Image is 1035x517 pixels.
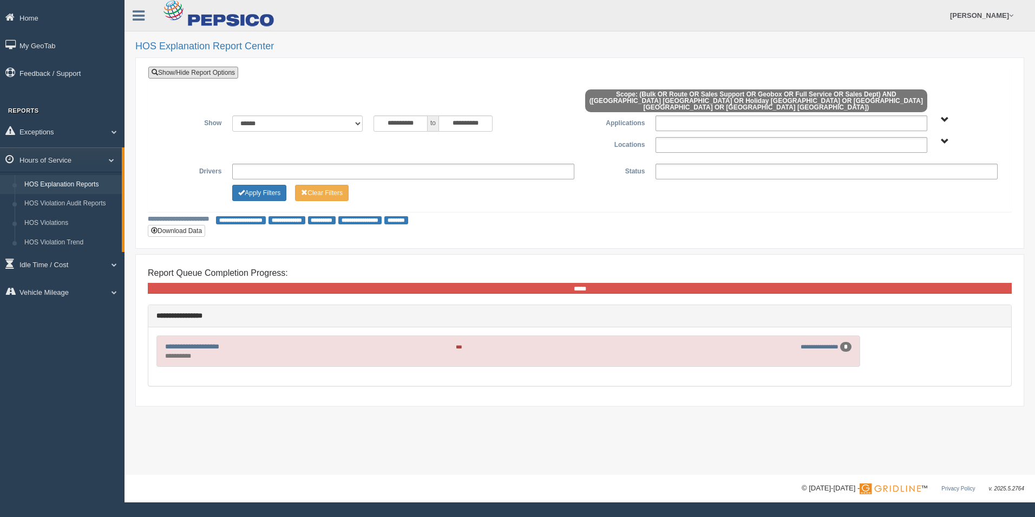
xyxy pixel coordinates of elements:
h4: Report Queue Completion Progress: [148,268,1012,278]
a: HOS Violation Trend [19,233,122,253]
img: Gridline [860,483,921,494]
label: Status [580,164,650,177]
label: Drivers [156,164,227,177]
span: to [428,115,438,132]
a: HOS Violations [19,214,122,233]
h2: HOS Explanation Report Center [135,41,1024,52]
button: Change Filter Options [295,185,349,201]
a: Show/Hide Report Options [148,67,238,79]
span: v. 2025.5.2764 [989,486,1024,492]
button: Change Filter Options [232,185,286,201]
label: Applications [580,115,650,128]
label: Locations [580,137,650,150]
label: Show [156,115,227,128]
a: HOS Explanation Reports [19,175,122,195]
a: HOS Violation Audit Reports [19,194,122,214]
button: Download Data [148,225,205,237]
div: © [DATE]-[DATE] - ™ [802,483,1024,494]
span: Scope: (Bulk OR Route OR Sales Support OR Geobox OR Full Service OR Sales Dept) AND ([GEOGRAPHIC_... [585,89,927,112]
a: Privacy Policy [941,486,975,492]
